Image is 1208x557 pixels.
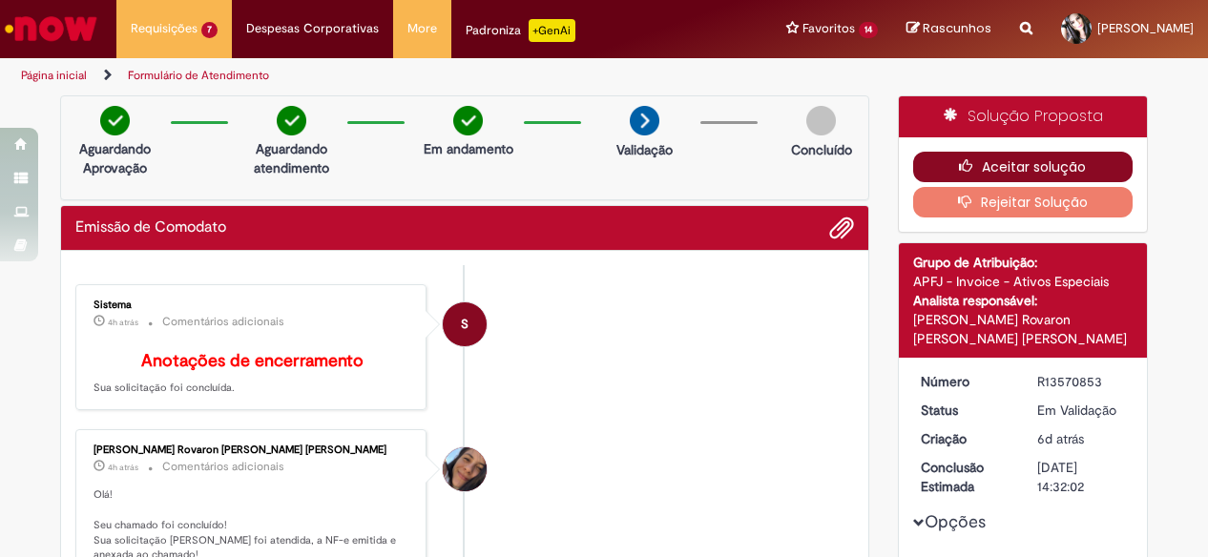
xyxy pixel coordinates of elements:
time: 01/10/2025 10:52:15 [108,317,138,328]
div: System [443,302,487,346]
a: Formulário de Atendimento [128,68,269,83]
time: 26/09/2025 14:31:59 [1037,430,1084,447]
div: Padroniza [466,19,575,42]
span: 14 [859,22,878,38]
p: Concluído [791,140,852,159]
dt: Conclusão Estimada [906,458,1024,496]
span: Favoritos [802,19,855,38]
div: [PERSON_NAME] Rovaron [PERSON_NAME] [PERSON_NAME] [913,310,1134,348]
p: Validação [616,140,673,159]
p: Aguardando atendimento [245,139,338,177]
span: [PERSON_NAME] [1097,20,1194,36]
div: 26/09/2025 14:31:59 [1037,429,1126,448]
div: [PERSON_NAME] Rovaron [PERSON_NAME] [PERSON_NAME] [94,444,411,456]
h2: Emissão de Comodato Histórico de tíquete [75,219,226,237]
div: R13570853 [1037,372,1126,391]
ul: Trilhas de página [14,58,791,93]
div: Lívia Rovaron Oliveira Faria [443,447,487,491]
div: APFJ - Invoice - Ativos Especiais [913,272,1134,291]
img: arrow-next.png [630,106,659,135]
img: check-circle-green.png [100,106,130,135]
p: Em andamento [424,139,513,158]
div: Sistema [94,299,411,311]
div: Grupo de Atribuição: [913,253,1134,272]
small: Comentários adicionais [162,459,284,475]
span: More [407,19,437,38]
b: Anotações de encerramento [141,350,364,372]
img: check-circle-green.png [453,106,483,135]
a: Página inicial [21,68,87,83]
button: Aceitar solução [913,152,1134,182]
button: Adicionar anexos [829,216,854,240]
time: 01/10/2025 10:51:33 [108,462,138,473]
small: Comentários adicionais [162,314,284,330]
div: Analista responsável: [913,291,1134,310]
span: S [461,301,469,347]
p: Aguardando Aprovação [69,139,161,177]
a: Rascunhos [906,20,991,38]
dt: Número [906,372,1024,391]
dt: Criação [906,429,1024,448]
span: 6d atrás [1037,430,1084,447]
div: [DATE] 14:32:02 [1037,458,1126,496]
img: ServiceNow [2,10,100,48]
div: Em Validação [1037,401,1126,420]
span: Despesas Corporativas [246,19,379,38]
div: Solução Proposta [899,96,1148,137]
span: Requisições [131,19,198,38]
p: +GenAi [529,19,575,42]
button: Rejeitar Solução [913,187,1134,217]
span: 7 [201,22,218,38]
span: 4h atrás [108,317,138,328]
span: 4h atrás [108,462,138,473]
img: check-circle-green.png [277,106,306,135]
img: img-circle-grey.png [806,106,836,135]
span: Rascunhos [923,19,991,37]
p: Sua solicitação foi concluída. [94,352,411,396]
dt: Status [906,401,1024,420]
